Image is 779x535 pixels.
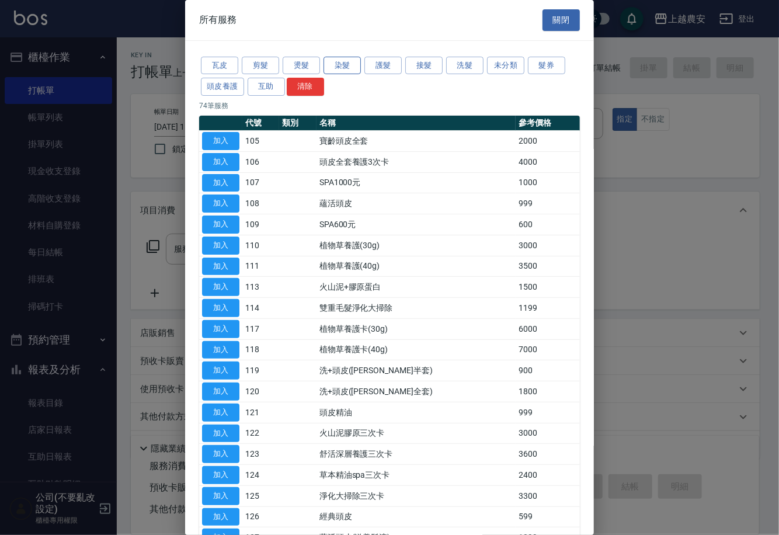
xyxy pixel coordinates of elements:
[202,132,239,150] button: 加入
[528,57,565,75] button: 髮券
[317,485,516,506] td: 淨化大掃除三次卡
[516,151,580,172] td: 4000
[516,465,580,486] td: 2400
[287,78,324,96] button: 清除
[516,360,580,381] td: 900
[242,339,279,360] td: 118
[242,506,279,527] td: 126
[242,116,279,131] th: 代號
[317,318,516,339] td: 植物草養護卡(30g)
[202,404,239,422] button: 加入
[317,214,516,235] td: SPA600元
[317,172,516,193] td: SPA1000元
[364,57,402,75] button: 護髮
[317,423,516,444] td: 火山泥膠原三次卡
[317,193,516,214] td: 蘊活頭皮
[242,298,279,319] td: 114
[242,172,279,193] td: 107
[317,151,516,172] td: 頭皮全套養護3次卡
[242,214,279,235] td: 109
[199,100,580,111] p: 74 筆服務
[242,318,279,339] td: 117
[202,258,239,276] button: 加入
[516,485,580,506] td: 3300
[242,381,279,402] td: 120
[516,172,580,193] td: 1000
[201,57,238,75] button: 瓦皮
[242,485,279,506] td: 125
[202,383,239,401] button: 加入
[317,381,516,402] td: 洗+頭皮([PERSON_NAME]全套)
[242,57,279,75] button: 剪髮
[202,194,239,213] button: 加入
[202,466,239,484] button: 加入
[516,318,580,339] td: 6000
[202,425,239,443] button: 加入
[516,277,580,298] td: 1500
[516,214,580,235] td: 600
[242,423,279,444] td: 122
[446,57,484,75] button: 洗髮
[242,193,279,214] td: 108
[516,339,580,360] td: 7000
[202,487,239,505] button: 加入
[317,339,516,360] td: 植物草養護卡(40g)
[516,131,580,152] td: 2000
[242,465,279,486] td: 124
[199,14,237,26] span: 所有服務
[487,57,524,75] button: 未分類
[317,277,516,298] td: 火山泥+膠原蛋白
[516,381,580,402] td: 1800
[242,256,279,277] td: 111
[405,57,443,75] button: 接髮
[516,235,580,256] td: 3000
[242,444,279,465] td: 123
[202,445,239,463] button: 加入
[202,278,239,296] button: 加入
[202,362,239,380] button: 加入
[317,402,516,423] td: 頭皮精油
[516,193,580,214] td: 999
[202,320,239,338] button: 加入
[242,235,279,256] td: 110
[516,444,580,465] td: 3600
[317,116,516,131] th: 名稱
[242,402,279,423] td: 121
[242,360,279,381] td: 119
[516,423,580,444] td: 3000
[317,235,516,256] td: 植物草養護(30g)
[202,341,239,359] button: 加入
[516,506,580,527] td: 599
[317,298,516,319] td: 雙重毛髮淨化大掃除
[248,78,285,96] button: 互助
[317,131,516,152] td: 寶齡頭皮全套
[516,402,580,423] td: 999
[516,256,580,277] td: 3500
[201,78,244,96] button: 頭皮養護
[516,116,580,131] th: 參考價格
[202,174,239,192] button: 加入
[516,298,580,319] td: 1199
[317,444,516,465] td: 舒活深層養護三次卡
[242,151,279,172] td: 106
[202,299,239,317] button: 加入
[317,465,516,486] td: 草本精油spa三次卡
[202,153,239,171] button: 加入
[242,131,279,152] td: 105
[202,508,239,526] button: 加入
[242,277,279,298] td: 113
[279,116,316,131] th: 類別
[317,360,516,381] td: 洗+頭皮([PERSON_NAME]半套)
[202,216,239,234] button: 加入
[317,506,516,527] td: 經典頭皮
[283,57,320,75] button: 燙髮
[202,237,239,255] button: 加入
[542,9,580,31] button: 關閉
[324,57,361,75] button: 染髮
[317,256,516,277] td: 植物草養護(40g)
